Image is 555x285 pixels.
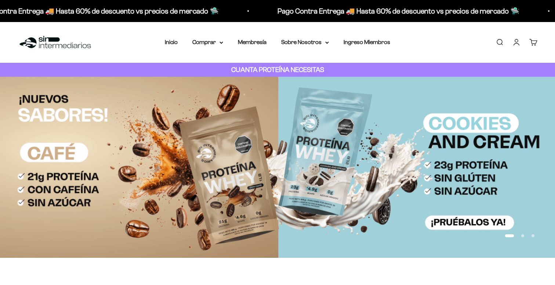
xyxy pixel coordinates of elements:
[344,39,390,45] a: Ingreso Miembros
[192,37,223,47] summary: Comprar
[231,66,324,73] strong: CUANTA PROTEÍNA NECESITAS
[238,39,266,45] a: Membresía
[276,5,518,17] p: Pago Contra Entrega 🚚 Hasta 60% de descuento vs precios de mercado 🛸
[281,37,329,47] summary: Sobre Nosotros
[165,39,178,45] a: Inicio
